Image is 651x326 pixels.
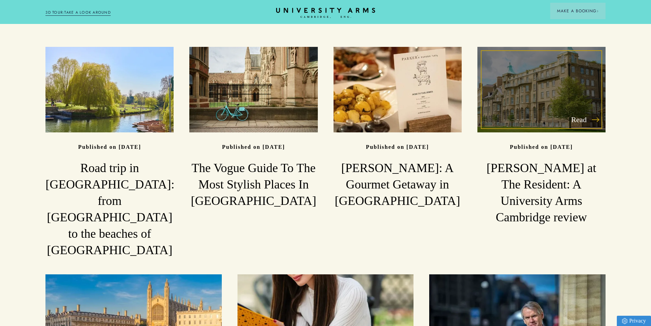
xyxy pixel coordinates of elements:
h3: Road trip in [GEOGRAPHIC_DATA]: from [GEOGRAPHIC_DATA] to the beaches of [GEOGRAPHIC_DATA] [45,160,174,258]
h3: The Vogue Guide To The Most Stylish Places In [GEOGRAPHIC_DATA] [189,160,317,209]
img: Privacy [622,318,627,324]
button: Make a BookingArrow icon [550,3,606,19]
span: Make a Booking [557,8,599,14]
a: Privacy [617,316,651,326]
a: image-04417ec67ee5aa7670e643bf7bd2e21a71a6b843-6000x4000-jpg Published on [DATE] The Vogue Guide ... [189,47,317,209]
p: Published on [DATE] [366,144,429,150]
p: Published on [DATE] [78,144,141,150]
a: image-d6be200b2d84f1bf0f5613dde43941d84fd76d82-5168x3448-jpg Published on [DATE] Road trip in [GE... [45,47,174,258]
a: Home [276,8,375,18]
img: Arrow icon [596,10,599,12]
p: Published on [DATE] [222,144,285,150]
a: image-c4068578c4516c312d3bd41eb0b3a9457bf74955-1080x1080-jpg Published on [DATE] [PERSON_NAME]: A... [334,47,462,209]
a: Read image-965cbf74f4edc1a4dafc1db8baedd5427c6ffa53-2500x1667-jpg Published on [DATE] [PERSON_NAM... [477,47,606,226]
h3: [PERSON_NAME]: A Gourmet Getaway in [GEOGRAPHIC_DATA] [334,160,462,209]
a: 3D TOUR:TAKE A LOOK AROUND [45,10,111,16]
h3: [PERSON_NAME] at The Resident: A University Arms Cambridge review [477,160,606,226]
p: Published on [DATE] [510,144,573,150]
